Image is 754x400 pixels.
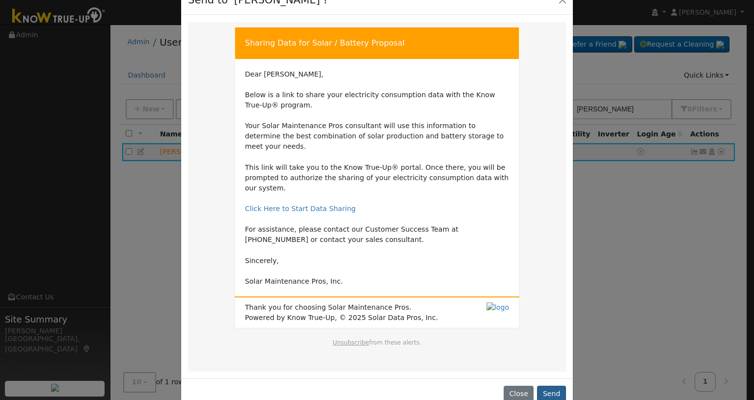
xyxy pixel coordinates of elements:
[486,302,509,313] img: logo
[333,339,369,346] a: Unsubscribe
[244,338,510,357] td: from these alerts.
[245,302,438,323] span: Thank you for choosing Solar Maintenance Pros. Powered by Know True-Up, © 2025 Solar Data Pros, Inc.
[235,27,519,59] td: Sharing Data for Solar / Battery Proposal
[245,69,509,287] td: Dear [PERSON_NAME], Below is a link to share your electricity consumption data with the Know True...
[245,205,356,213] a: Click Here to Start Data Sharing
